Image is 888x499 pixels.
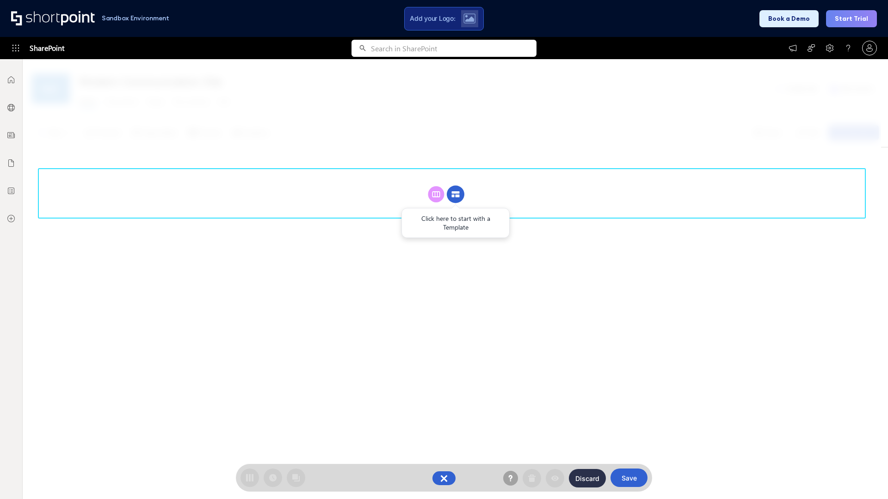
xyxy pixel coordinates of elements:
[30,37,64,59] span: SharePoint
[569,469,606,487] button: Discard
[826,10,877,27] button: Start Trial
[759,10,819,27] button: Book a Demo
[610,469,647,487] button: Save
[463,13,475,24] img: Upload logo
[842,455,888,499] iframe: Chat Widget
[410,14,455,23] span: Add your Logo:
[102,16,169,21] h1: Sandbox Environment
[371,40,536,57] input: Search in SharePoint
